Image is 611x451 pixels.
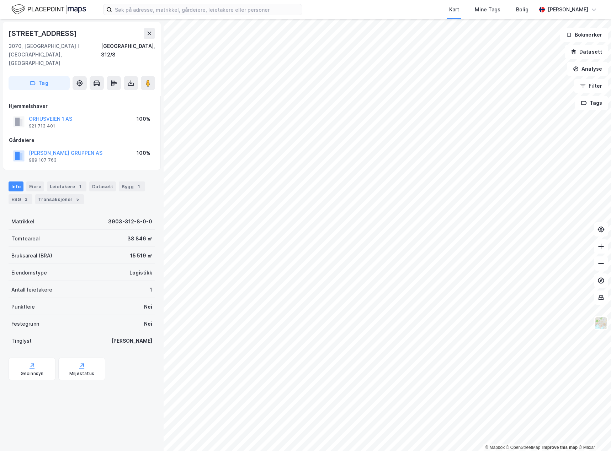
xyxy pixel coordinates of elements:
[11,251,52,260] div: Bruksareal (BRA)
[11,217,34,226] div: Matrikkel
[548,5,588,14] div: [PERSON_NAME]
[11,303,35,311] div: Punktleie
[129,268,152,277] div: Logistikk
[108,217,152,226] div: 3903-312-8-0-0
[144,303,152,311] div: Nei
[130,251,152,260] div: 15 519 ㎡
[11,268,47,277] div: Eiendomstype
[575,96,608,110] button: Tags
[11,320,39,328] div: Festegrunn
[22,196,30,203] div: 2
[9,76,70,90] button: Tag
[11,337,32,345] div: Tinglyst
[137,115,150,123] div: 100%
[127,234,152,243] div: 38 846 ㎡
[574,79,608,93] button: Filter
[76,183,84,190] div: 1
[9,102,155,110] div: Hjemmelshaver
[9,181,23,191] div: Info
[137,149,150,157] div: 100%
[47,181,86,191] div: Leietakere
[565,45,608,59] button: Datasett
[11,234,40,243] div: Tomteareal
[594,316,608,330] img: Z
[135,183,142,190] div: 1
[74,196,81,203] div: 5
[11,286,52,294] div: Antall leietakere
[144,320,152,328] div: Nei
[29,123,55,129] div: 921 713 401
[449,5,459,14] div: Kart
[101,42,155,67] div: [GEOGRAPHIC_DATA], 312/8
[112,4,302,15] input: Søk på adresse, matrikkel, gårdeiere, leietakere eller personer
[35,194,84,204] div: Transaksjoner
[9,42,101,67] div: 3070, [GEOGRAPHIC_DATA] I [GEOGRAPHIC_DATA], [GEOGRAPHIC_DATA]
[485,445,505,450] a: Mapbox
[506,445,541,450] a: OpenStreetMap
[119,181,145,191] div: Bygg
[575,417,611,451] div: Kontrollprogram for chat
[575,417,611,451] iframe: Chat Widget
[475,5,500,14] div: Mine Tags
[26,181,44,191] div: Eiere
[150,286,152,294] div: 1
[21,371,44,376] div: Geoinnsyn
[516,5,528,14] div: Bolig
[111,337,152,345] div: [PERSON_NAME]
[9,28,78,39] div: [STREET_ADDRESS]
[542,445,578,450] a: Improve this map
[11,3,86,16] img: logo.f888ab2527a4732fd821a326f86c7f29.svg
[69,371,94,376] div: Miljøstatus
[29,157,57,163] div: 989 107 763
[9,136,155,145] div: Gårdeiere
[89,181,116,191] div: Datasett
[560,28,608,42] button: Bokmerker
[567,62,608,76] button: Analyse
[9,194,32,204] div: ESG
